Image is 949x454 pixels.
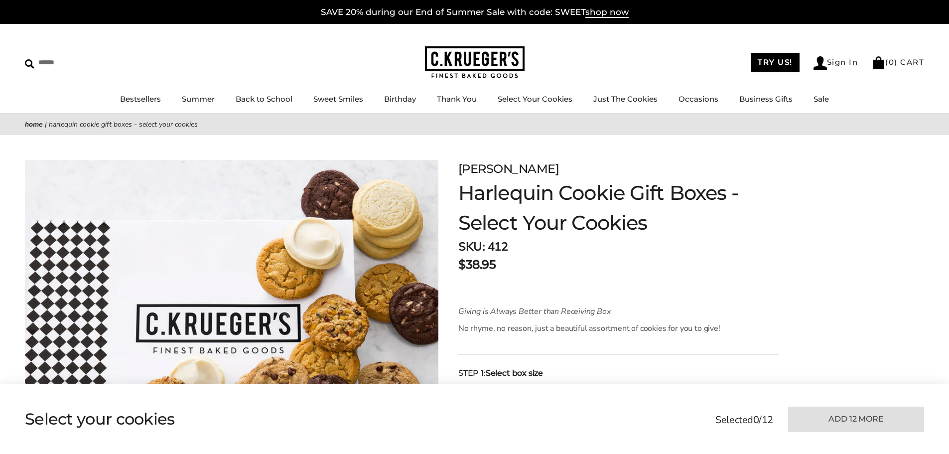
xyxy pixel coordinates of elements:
h1: Harlequin Cookie Gift Boxes - Select Your Cookies [458,178,779,238]
a: Summer [182,94,215,104]
span: 12 [762,413,773,427]
a: (0) CART [872,57,924,67]
img: Account [813,56,827,70]
p: Selected / [715,413,773,428]
nav: breadcrumbs [25,119,924,130]
p: No rhyme, no reason, just a beautiful assortment of cookies for you to give! [458,322,731,334]
button: Add 12 more [788,407,924,432]
strong: Select box size [486,367,543,379]
a: Birthday [384,94,416,104]
span: 0 [753,413,759,427]
a: Business Gifts [739,94,793,104]
a: Thank You [437,94,477,104]
img: Search [25,59,34,69]
img: C.KRUEGER'S [425,46,525,79]
a: Bestsellers [120,94,161,104]
a: Sign In [813,56,858,70]
div: STEP 1: [458,367,779,379]
a: Sweet Smiles [313,94,363,104]
span: Harlequin Cookie Gift Boxes - Select Your Cookies [49,120,198,129]
p: $38.95 [458,256,496,274]
input: Search [25,55,143,70]
a: Sale [813,94,829,104]
strong: SKU: [458,239,485,255]
span: 412 [488,239,508,255]
a: Back to School [236,94,292,104]
em: Giving is Always Better than Receiving Box [458,306,611,317]
a: Home [25,120,43,129]
a: Just The Cookies [593,94,658,104]
span: | [45,120,47,129]
span: shop now [585,7,629,18]
a: Select Your Cookies [498,94,572,104]
a: Occasions [678,94,718,104]
a: SAVE 20% during our End of Summer Sale with code: SWEETshop now [321,7,629,18]
a: TRY US! [751,53,800,72]
img: Bag [872,56,885,69]
p: [PERSON_NAME] [458,160,779,178]
span: 0 [889,57,895,67]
